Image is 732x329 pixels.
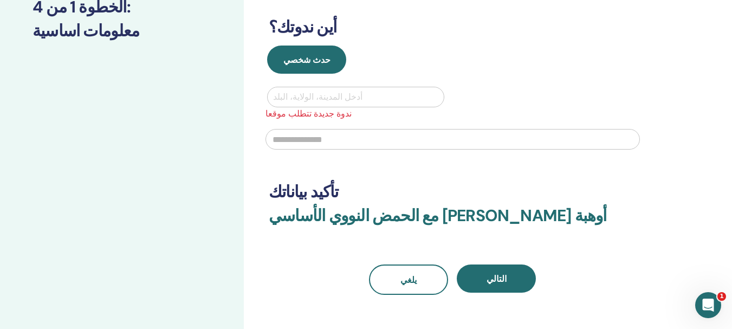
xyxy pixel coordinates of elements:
[283,54,331,66] font: حدث شخصي
[720,293,724,300] font: 1
[269,205,419,226] font: الحمض النووي الأساسي
[265,108,352,119] font: ندوة جديدة تتطلب موقعا
[400,274,417,286] font: يلغي
[422,205,438,226] font: مع
[487,273,507,285] font: التالي
[33,20,139,41] font: معلومات اساسية
[442,205,607,226] font: أوهبة [PERSON_NAME]
[269,181,339,202] font: تأكيد بياناتك
[269,16,336,37] font: أين ندوتك؟
[369,265,448,295] a: يلغي
[267,46,346,74] button: حدث شخصي
[457,265,536,293] button: التالي
[695,292,721,318] iframe: الدردشة المباشرة عبر الاتصال الداخلي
